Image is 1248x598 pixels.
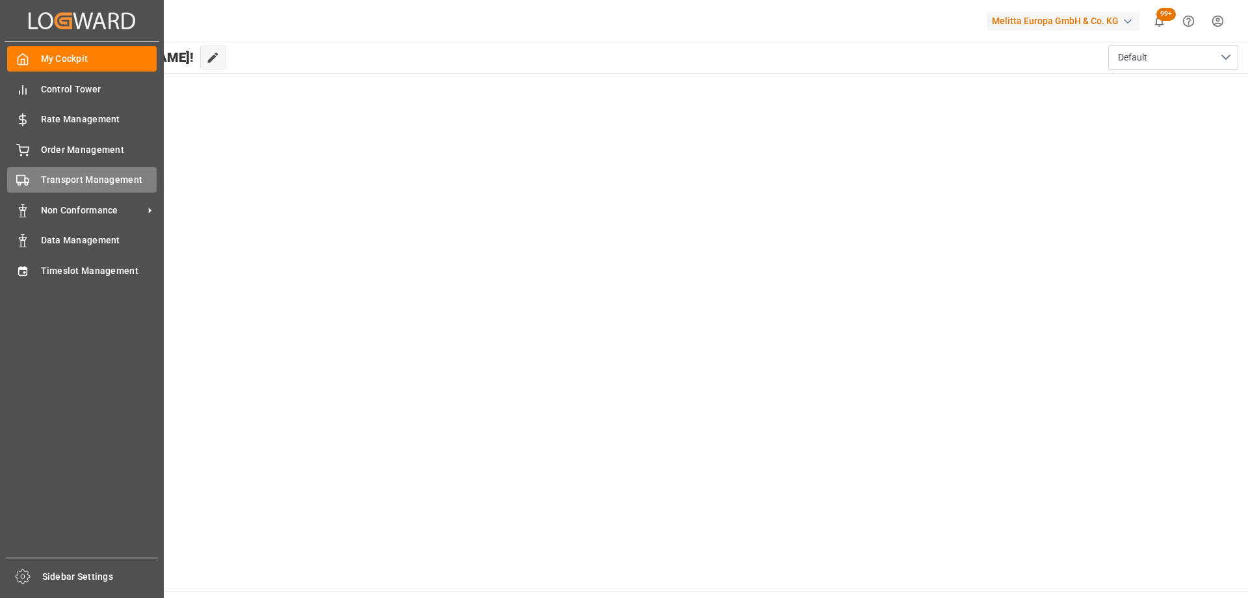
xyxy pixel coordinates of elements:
span: Data Management [41,234,157,247]
span: Control Tower [41,83,157,96]
button: Melitta Europa GmbH & Co. KG [987,8,1145,33]
span: Sidebar Settings [42,570,159,584]
span: Transport Management [41,173,157,187]
span: My Cockpit [41,52,157,66]
span: Timeslot Management [41,264,157,278]
button: Help Center [1174,7,1203,36]
div: Melitta Europa GmbH & Co. KG [987,12,1139,31]
a: Rate Management [7,107,157,132]
span: Default [1118,51,1147,64]
button: show 100 new notifications [1145,7,1174,36]
span: Non Conformance [41,204,144,217]
a: Transport Management [7,167,157,193]
a: Order Management [7,137,157,162]
a: My Cockpit [7,46,157,72]
a: Control Tower [7,76,157,102]
span: Order Management [41,143,157,157]
span: Rate Management [41,113,157,126]
button: open menu [1108,45,1238,70]
a: Timeslot Management [7,258,157,283]
span: 99+ [1156,8,1176,21]
a: Data Management [7,228,157,253]
span: Hello [PERSON_NAME]! [54,45,194,70]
